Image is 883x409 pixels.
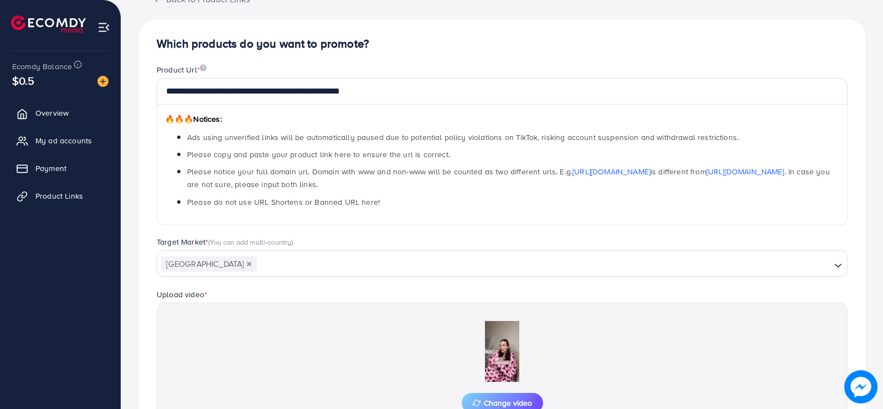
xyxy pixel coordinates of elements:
[473,399,532,407] span: Change video
[157,250,848,277] div: Search for option
[35,163,66,174] span: Payment
[187,132,739,143] span: Ads using unverified links will be automatically paused due to potential policy violations on Tik...
[35,107,69,118] span: Overview
[246,261,252,267] button: Deselect Lithuania
[157,64,206,75] label: Product Url
[8,130,112,152] a: My ad accounts
[208,237,293,247] span: (You can add multi-country)
[11,71,35,90] span: $0.5
[706,166,784,177] a: [URL][DOMAIN_NAME]
[97,21,110,34] img: menu
[8,185,112,207] a: Product Links
[35,135,92,146] span: My ad accounts
[844,370,877,403] img: image
[8,157,112,179] a: Payment
[157,37,848,51] h4: Which products do you want to promote?
[258,256,830,273] input: Search for option
[11,15,86,33] img: logo
[447,321,557,382] img: Preview Image
[187,196,380,208] span: Please do not use URL Shortens or Banned URL here!
[97,76,109,87] img: image
[165,113,193,125] span: 🔥🔥🔥
[200,64,206,71] img: image
[12,61,72,72] span: Ecomdy Balance
[187,149,450,160] span: Please copy and paste your product link here to ensure the url is correct.
[165,113,222,125] span: Notices:
[572,166,650,177] a: [URL][DOMAIN_NAME]
[157,289,207,300] label: Upload video
[157,236,293,247] label: Target Market
[161,256,257,272] span: [GEOGRAPHIC_DATA]
[8,102,112,124] a: Overview
[35,190,83,201] span: Product Links
[187,166,830,190] span: Please notice your full domain url. Domain with www and non-www will be counted as two different ...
